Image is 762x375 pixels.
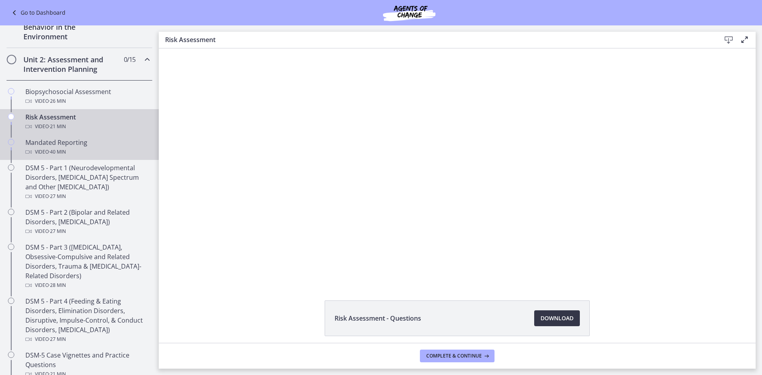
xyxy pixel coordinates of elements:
[335,313,421,323] span: Risk Assessment - Questions
[25,208,149,236] div: DSM 5 - Part 2 (Bipolar and Related Disorders, [MEDICAL_DATA])
[534,310,580,326] a: Download
[49,147,66,157] span: · 40 min
[49,192,66,201] span: · 27 min
[49,281,66,290] span: · 28 min
[49,335,66,344] span: · 27 min
[124,55,135,64] span: 0 / 15
[541,313,573,323] span: Download
[49,227,66,236] span: · 27 min
[25,122,149,131] div: Video
[25,147,149,157] div: Video
[362,3,457,22] img: Agents of Change
[49,96,66,106] span: · 26 min
[25,296,149,344] div: DSM 5 - Part 4 (Feeding & Eating Disorders, Elimination Disorders, Disruptive, Impulse-Control, &...
[159,48,756,282] iframe: Video Lesson
[25,87,149,106] div: Biopsychosocial Assessment
[49,122,66,131] span: · 21 min
[25,138,149,157] div: Mandated Reporting
[426,353,482,359] span: Complete & continue
[165,35,708,44] h3: Risk Assessment
[25,96,149,106] div: Video
[25,163,149,201] div: DSM 5 - Part 1 (Neurodevelopmental Disorders, [MEDICAL_DATA] Spectrum and Other [MEDICAL_DATA])
[25,112,149,131] div: Risk Assessment
[25,192,149,201] div: Video
[25,335,149,344] div: Video
[23,55,120,74] h2: Unit 2: Assessment and Intervention Planning
[25,242,149,290] div: DSM 5 - Part 3 ([MEDICAL_DATA], Obsessive-Compulsive and Related Disorders, Trauma & [MEDICAL_DAT...
[25,227,149,236] div: Video
[25,281,149,290] div: Video
[420,350,495,362] button: Complete & continue
[10,8,65,17] a: Go to Dashboard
